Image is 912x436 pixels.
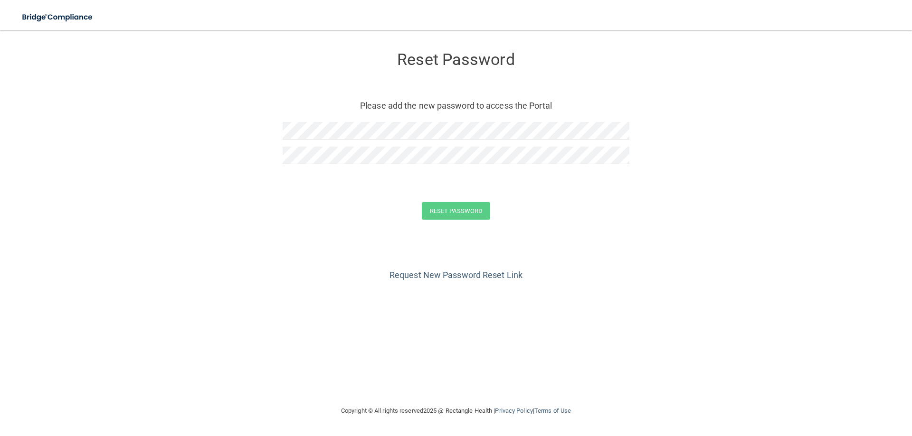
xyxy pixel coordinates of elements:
img: bridge_compliance_login_screen.278c3ca4.svg [14,8,102,27]
div: Copyright © All rights reserved 2025 @ Rectangle Health | | [283,396,629,426]
a: Request New Password Reset Link [389,270,522,280]
a: Terms of Use [534,407,571,414]
p: Please add the new password to access the Portal [290,98,622,113]
button: Reset Password [422,202,490,220]
a: Privacy Policy [495,407,532,414]
h3: Reset Password [283,51,629,68]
